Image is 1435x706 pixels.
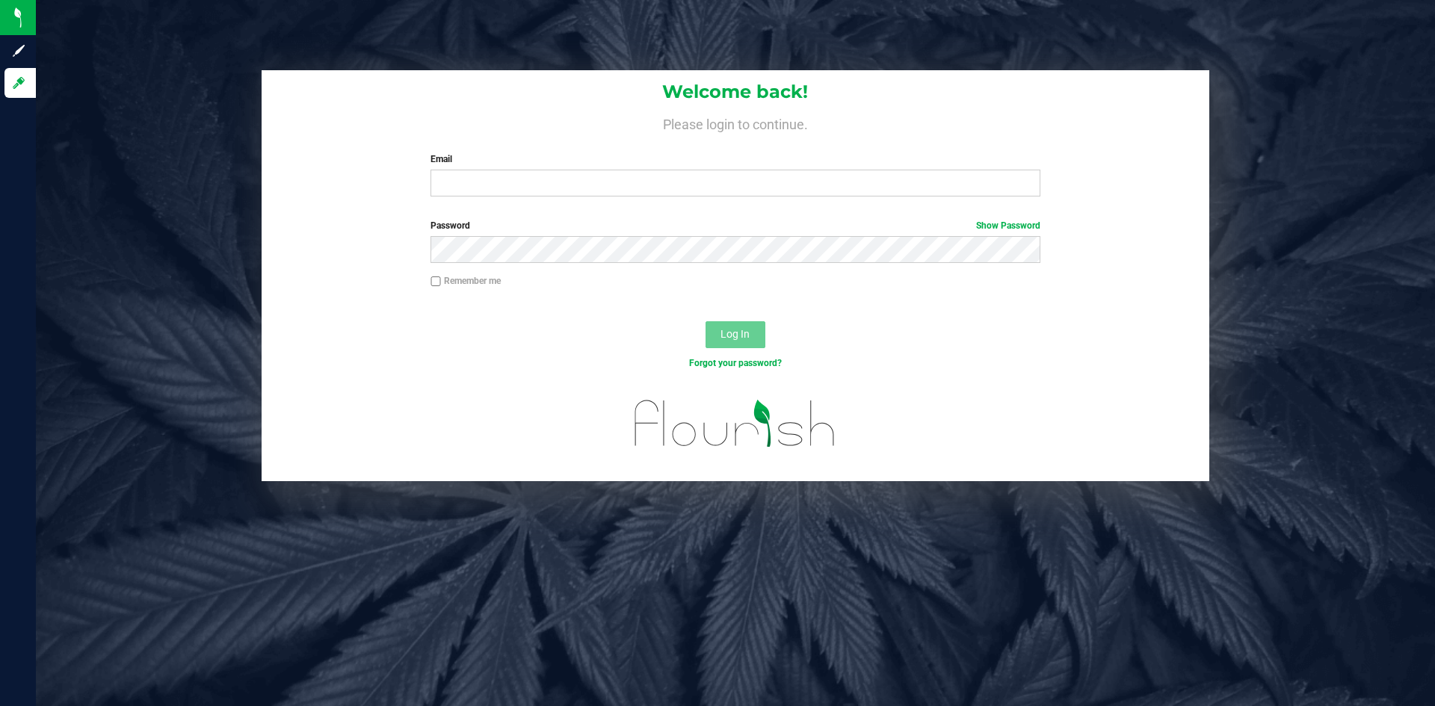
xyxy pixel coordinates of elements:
[617,385,854,462] img: flourish_logo.svg
[262,82,1209,102] h1: Welcome back!
[430,220,470,231] span: Password
[976,220,1040,231] a: Show Password
[11,43,26,58] inline-svg: Sign up
[689,358,782,368] a: Forgot your password?
[262,114,1209,131] h4: Please login to continue.
[706,321,765,348] button: Log In
[430,276,441,287] input: Remember me
[11,75,26,90] inline-svg: Log in
[430,152,1040,166] label: Email
[430,274,501,288] label: Remember me
[720,328,750,340] span: Log In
